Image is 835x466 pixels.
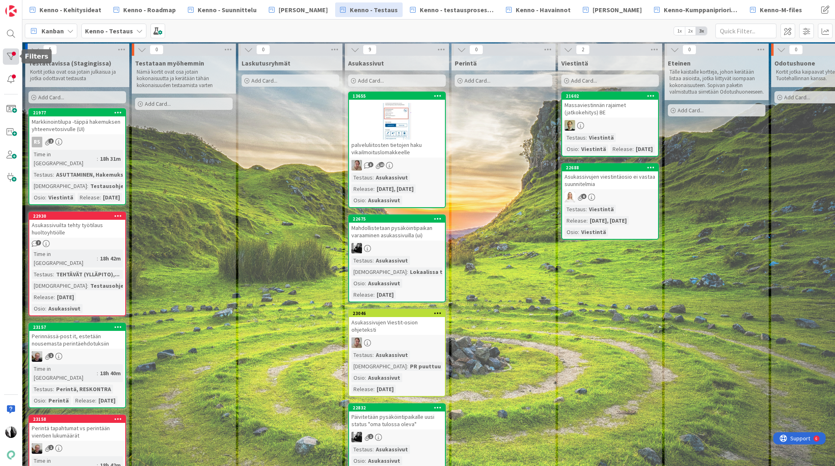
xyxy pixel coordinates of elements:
span: : [95,396,96,405]
div: 21602 [562,92,658,100]
p: Nämä kortit ovat osa jotain kokonaisuutta ja kerätään tähän kokonaisuuden testaamista varten [137,69,231,89]
div: [DEMOGRAPHIC_DATA] [32,182,87,190]
div: Päivitetään pysäköintipaikalle uusi status "oma tulossa oleva" [349,411,445,429]
a: Kenno - Roadmap [109,2,181,17]
div: Osio [32,304,45,313]
img: ML [565,120,575,131]
div: Markkinointilupa -täppä hakemuksen yhteenvetosivulle (UI) [29,116,125,134]
span: : [87,182,88,190]
span: 1x [674,27,685,35]
a: 22688Asukassivujen viestintäosio ei vastaa suunnitelmiaSLTestaus:ViestintäRelease:[DATE], [DATE]O... [561,163,659,240]
div: Testaus [351,350,373,359]
a: Kenno - Suunnittelu [183,2,262,17]
div: Testaus [351,445,373,454]
a: Kenno-Kumppanipriorisointi [649,2,743,17]
a: 23046Asukassivujen Viestit-osion ohjetekstiSLTestaus:Asukassivut[DEMOGRAPHIC_DATA]:PR puuttuuOsio... [348,309,446,397]
span: Testattavissa (Stagingissa) [28,59,111,67]
span: Support [17,1,37,11]
img: SL [565,192,575,202]
div: RS [29,137,125,147]
div: [DATE] [375,385,396,394]
img: JH [32,443,42,454]
span: 7 [36,240,41,245]
span: Add Card... [38,94,64,101]
div: Osio [565,228,578,236]
div: Asukassivujen viestintäosio ei vastaa suunnitelmia [562,171,658,189]
a: Kenno - Havainnot [501,2,576,17]
div: RS [32,137,42,147]
span: : [365,196,366,205]
span: 0 [469,45,483,55]
span: : [586,205,587,214]
a: [PERSON_NAME] [578,2,647,17]
span: [PERSON_NAME] [279,5,328,15]
span: : [53,170,54,179]
span: : [373,350,374,359]
div: 22930 [33,213,125,219]
div: Osio [32,193,45,202]
h5: Filters [25,53,48,60]
span: Add Card... [251,77,277,84]
span: Add Card... [571,77,597,84]
span: Viestintä [561,59,588,67]
div: 23046 [349,310,445,317]
span: : [97,154,98,163]
span: : [45,193,46,202]
span: [PERSON_NAME] [593,5,642,15]
div: Osio [351,279,365,288]
div: 22675 [353,216,445,222]
img: Visit kanbanzone.com [5,5,17,17]
div: 22832 [353,405,445,411]
div: Asukassivut [366,373,402,382]
div: Osio [351,373,365,382]
div: Testaus [351,173,373,182]
span: : [586,133,587,142]
div: Osio [32,396,45,405]
b: Kenno - Testaus [85,27,133,35]
p: Tälle kaistalle kortteja, johon kerätään listaa asioista, jotka liittyvät isompaan kokonaisuuteen... [669,69,764,95]
span: 6 [581,194,586,199]
span: Add Card... [145,100,171,107]
span: : [407,267,408,276]
span: 1 [368,434,373,439]
img: avatar [5,449,17,461]
span: Kenno - testausprosessi/Featureflagit [420,5,494,15]
div: ASUTTAMINEN, Hakemukset [54,170,131,179]
div: JH [29,351,125,362]
span: Laskutusryhmät [242,59,290,67]
span: : [578,144,579,153]
span: : [53,385,54,394]
div: 22675Mahdollistetaan pysäköintipaikan varaaminen asukassivuilla (ui) [349,215,445,241]
span: : [373,256,374,265]
div: Osio [351,456,365,465]
div: Testausohjeet... [88,281,137,290]
a: Kenno - Kehitysideat [25,2,106,17]
img: SL [351,337,362,348]
div: palveluliitosten tietojen haku vikailmoituslomakkeelle [349,140,445,158]
a: Kenno-M-files [745,2,807,17]
span: 0 [256,45,270,55]
div: Testaus [565,133,586,142]
span: : [365,279,366,288]
span: 1 [48,445,54,450]
div: Release [351,184,373,193]
div: Asukassivut [366,456,402,465]
span: : [578,228,579,236]
a: Kenno - Testaus [335,2,403,17]
div: Asukassivut [374,256,410,265]
div: 23158 [29,416,125,423]
span: 3x [696,27,707,35]
div: [DATE], [DATE] [375,184,416,193]
div: 23046 [353,311,445,316]
div: Asukassivujen Viestit-osion ohjeteksti [349,317,445,335]
span: : [407,362,408,371]
div: Release [78,193,100,202]
a: 22675Mahdollistetaan pysäköintipaikan varaaminen asukassivuilla (ui)KMTestaus:Asukassivut[DEMOGRA... [348,214,446,302]
div: Perintä tapahtumat vs perintään vientien lukumäärät [29,423,125,441]
div: 23158 [33,416,125,422]
div: Mahdollistetaan pysäköintipaikan varaaminen asukassivuilla (ui) [349,223,445,241]
div: Asukassivut [374,173,410,182]
a: 13655palveluliitosten tietojen haku vikailmoituslomakkeelleSLTestaus:AsukassivutRelease:[DATE], [... [348,92,446,208]
div: 22688 [566,165,658,171]
div: Lokaalissa te... [408,267,453,276]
